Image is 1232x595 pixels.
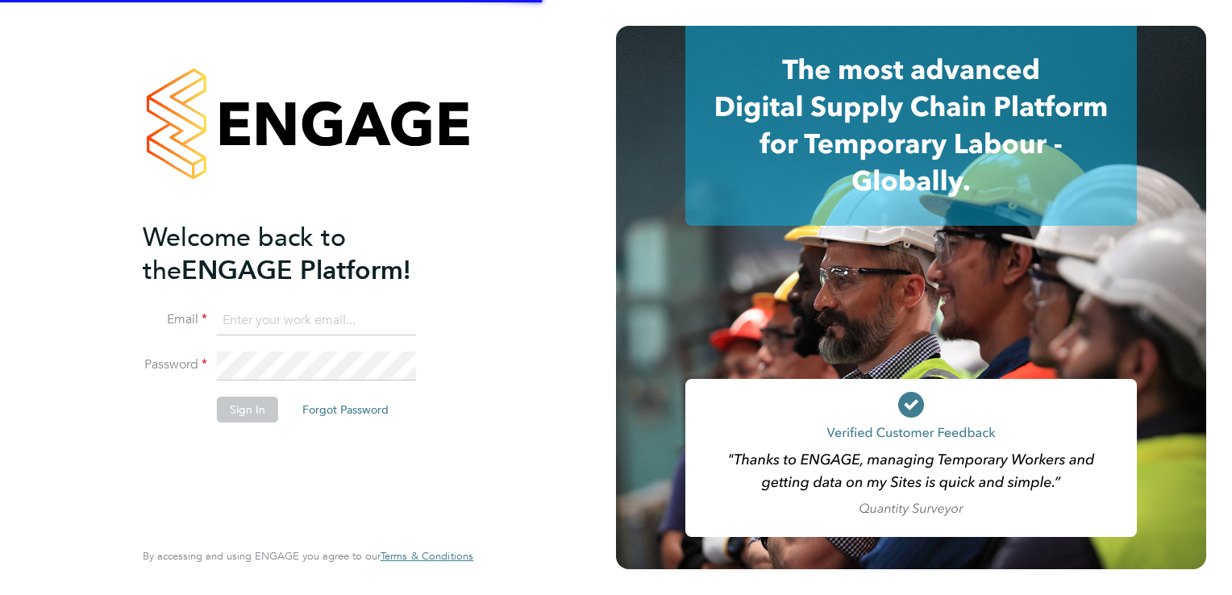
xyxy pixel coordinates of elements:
label: Password [143,356,207,373]
button: Forgot Password [289,397,402,422]
h2: ENGAGE Platform! [143,221,457,287]
span: By accessing and using ENGAGE you agree to our [143,549,473,563]
span: Terms & Conditions [381,549,473,563]
span: Welcome back to the [143,222,346,286]
button: Sign In [217,397,278,422]
a: Terms & Conditions [381,550,473,563]
input: Enter your work email... [217,306,416,335]
label: Email [143,311,207,328]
